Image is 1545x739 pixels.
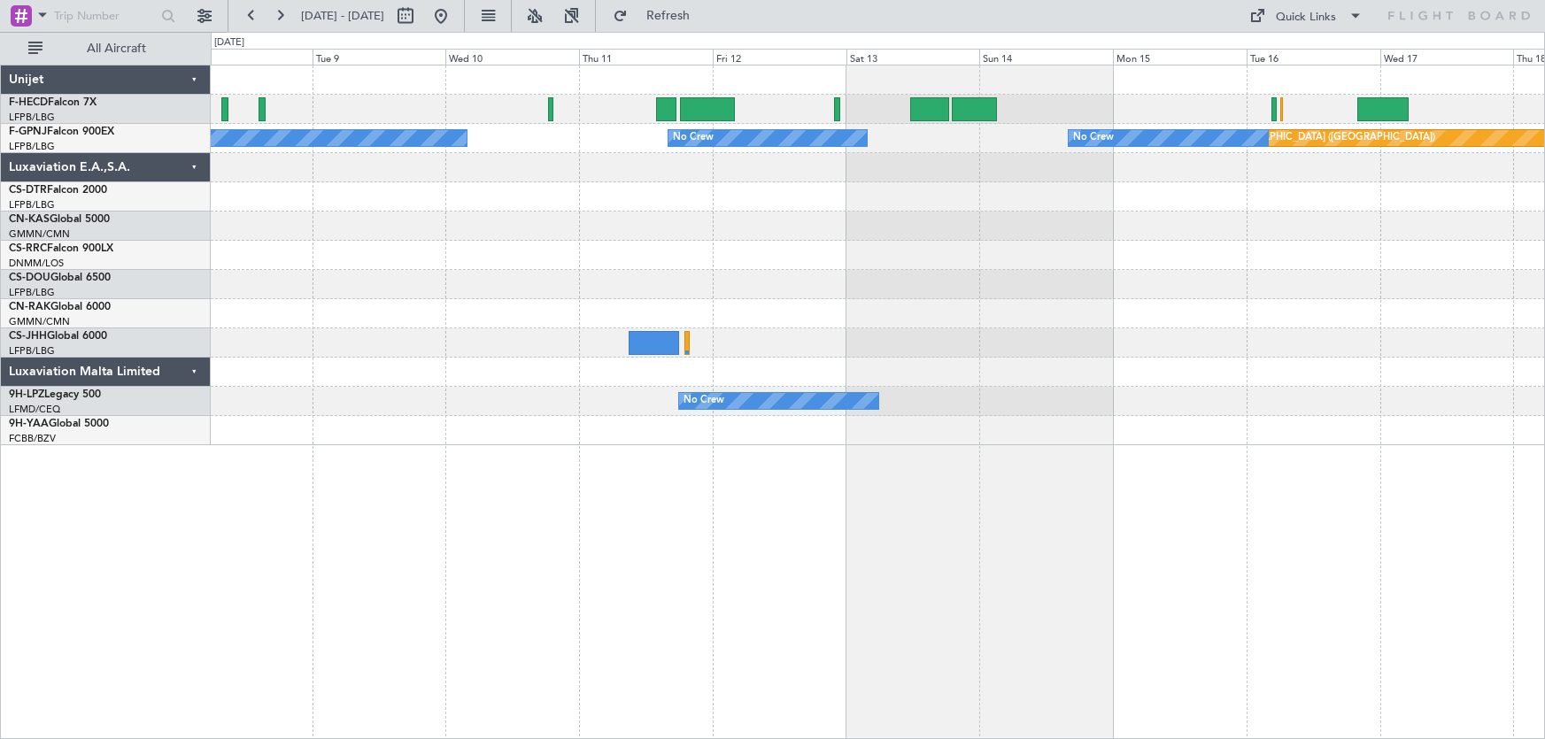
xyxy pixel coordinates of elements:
a: LFMD/CEQ [9,403,60,416]
div: Sat 13 [846,49,980,65]
span: CS-JHH [9,331,47,342]
a: CN-RAKGlobal 6000 [9,302,111,312]
a: LFPB/LBG [9,198,55,212]
span: 9H-LPZ [9,389,44,400]
div: Thu 11 [579,49,713,65]
a: F-HECDFalcon 7X [9,97,97,108]
a: LFPB/LBG [9,111,55,124]
div: Fri 12 [713,49,846,65]
a: CN-KASGlobal 5000 [9,214,110,225]
a: LFPB/LBG [9,286,55,299]
span: CN-KAS [9,214,50,225]
span: CS-DTR [9,185,47,196]
input: Trip Number [54,3,156,29]
a: F-GPNJFalcon 900EX [9,127,114,137]
button: Quick Links [1240,2,1371,30]
span: F-GPNJ [9,127,47,137]
a: CS-RRCFalcon 900LX [9,243,113,254]
button: Refresh [605,2,711,30]
div: Mon 8 [179,49,313,65]
span: Refresh [631,10,706,22]
div: [DATE] [214,35,244,50]
div: Mon 15 [1113,49,1247,65]
div: Tue 9 [313,49,446,65]
span: All Aircraft [46,42,187,55]
a: LFPB/LBG [9,344,55,358]
a: GMMN/CMN [9,315,70,328]
div: Tue 16 [1247,49,1380,65]
span: [DATE] - [DATE] [301,8,384,24]
div: Sun 14 [979,49,1113,65]
div: No Crew [673,125,714,151]
span: 9H-YAA [9,419,49,429]
span: CS-RRC [9,243,47,254]
div: Wed 10 [445,49,579,65]
a: CS-DTRFalcon 2000 [9,185,107,196]
a: CS-JHHGlobal 6000 [9,331,107,342]
button: All Aircraft [19,35,192,63]
div: Wed 17 [1380,49,1514,65]
span: CS-DOU [9,273,50,283]
div: No Crew [1073,125,1114,151]
a: 9H-YAAGlobal 5000 [9,419,109,429]
a: DNMM/LOS [9,257,64,270]
span: F-HECD [9,97,48,108]
div: Planned Maint [GEOGRAPHIC_DATA] ([GEOGRAPHIC_DATA]) [1156,125,1435,151]
a: FCBB/BZV [9,432,56,445]
a: CS-DOUGlobal 6500 [9,273,111,283]
div: Quick Links [1276,9,1336,27]
a: GMMN/CMN [9,227,70,241]
a: LFPB/LBG [9,140,55,153]
div: No Crew [684,388,724,414]
a: 9H-LPZLegacy 500 [9,389,101,400]
span: CN-RAK [9,302,50,312]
